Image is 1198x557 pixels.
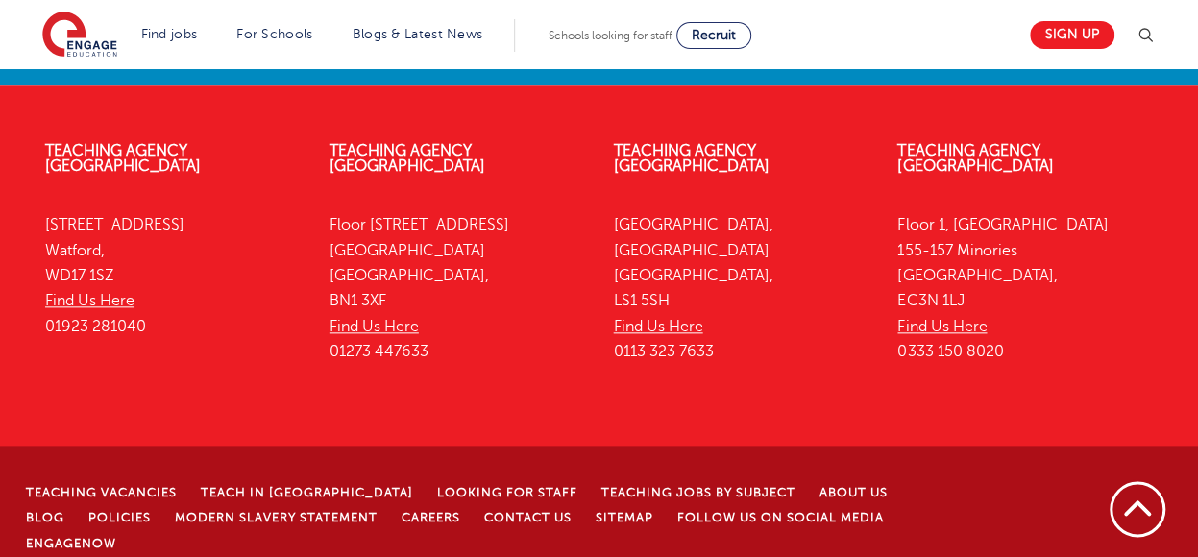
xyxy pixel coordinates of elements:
a: Teaching Agency [GEOGRAPHIC_DATA] [614,142,770,175]
a: Teaching Agency [GEOGRAPHIC_DATA] [45,142,201,175]
a: Find Us Here [897,318,987,335]
p: [GEOGRAPHIC_DATA], [GEOGRAPHIC_DATA] [GEOGRAPHIC_DATA], LS1 5SH 0113 323 7633 [614,212,869,364]
a: Teaching Vacancies [26,486,177,499]
a: Careers [402,511,460,524]
a: Find Us Here [614,318,703,335]
a: For Schools [236,27,312,41]
a: Policies [88,511,151,524]
a: Modern Slavery Statement [175,511,378,524]
span: Recruit [692,28,736,42]
a: Follow us on Social Media [677,511,884,524]
a: Find Us Here [330,318,419,335]
a: Teaching jobs by subject [601,486,795,499]
a: EngageNow [26,537,116,550]
a: Sign up [1030,21,1114,49]
a: About Us [819,486,888,499]
a: Contact Us [484,511,572,524]
a: Looking for staff [437,486,577,499]
span: Schools looking for staff [549,29,672,42]
a: Recruit [676,22,751,49]
p: [STREET_ADDRESS] Watford, WD17 1SZ 01923 281040 [45,212,301,338]
a: Find Us Here [45,292,134,309]
a: Teaching Agency [GEOGRAPHIC_DATA] [897,142,1053,175]
a: Teaching Agency [GEOGRAPHIC_DATA] [330,142,485,175]
a: Sitemap [596,511,653,524]
a: Blogs & Latest News [353,27,483,41]
p: Floor [STREET_ADDRESS] [GEOGRAPHIC_DATA] [GEOGRAPHIC_DATA], BN1 3XF 01273 447633 [330,212,585,364]
img: Engage Education [42,12,117,60]
p: Floor 1, [GEOGRAPHIC_DATA] 155-157 Minories [GEOGRAPHIC_DATA], EC3N 1LJ 0333 150 8020 [897,212,1153,364]
a: Blog [26,511,64,524]
a: Find jobs [141,27,198,41]
a: Teach in [GEOGRAPHIC_DATA] [201,486,413,499]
